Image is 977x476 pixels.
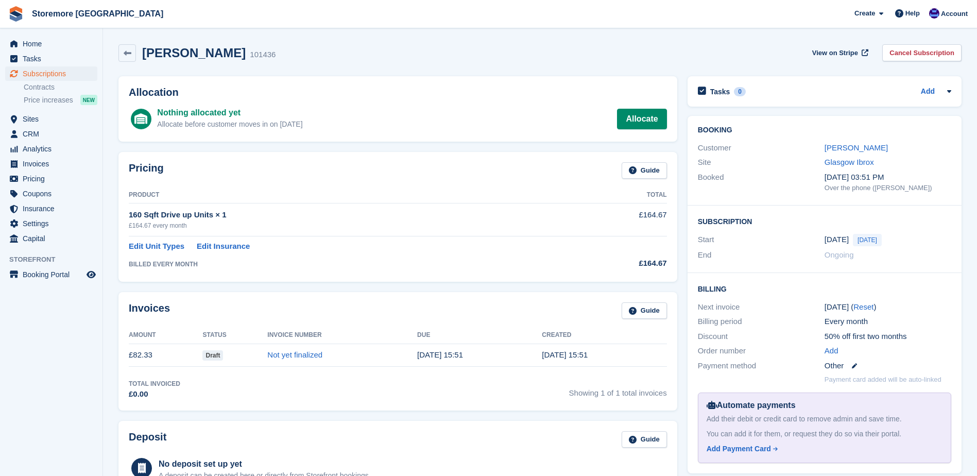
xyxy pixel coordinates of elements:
a: Cancel Subscription [882,44,962,61]
div: Nothing allocated yet [157,107,302,119]
div: 101436 [250,49,276,61]
th: Created [542,327,666,344]
div: Billing period [698,316,825,328]
h2: Allocation [129,87,667,98]
span: Account [941,9,968,19]
img: stora-icon-8386f47178a22dfd0bd8f6a31ec36ba5ce8667c1dd55bd0f319d3a0aa187defe.svg [8,6,24,22]
div: You can add it for them, or request they do so via their portal. [707,429,942,439]
time: 2025-08-13 00:00:00 UTC [825,234,849,246]
a: Storemore [GEOGRAPHIC_DATA] [28,5,167,22]
div: [DATE] ( ) [825,301,951,313]
th: Due [417,327,542,344]
div: Allocate before customer moves in on [DATE] [157,119,302,130]
th: Product [129,187,566,203]
a: View on Stripe [808,44,870,61]
div: 0 [734,87,746,96]
span: Settings [23,216,84,231]
div: Customer [698,142,825,154]
a: menu [5,142,97,156]
a: Reset [853,302,873,311]
a: Preview store [85,268,97,281]
a: menu [5,172,97,186]
div: Start [698,234,825,246]
span: Capital [23,231,84,246]
span: Help [905,8,920,19]
a: [PERSON_NAME] [825,143,888,152]
p: Payment card added will be auto-linked [825,375,941,385]
span: [DATE] [853,234,882,246]
a: Add Payment Card [707,444,938,454]
td: £164.67 [566,203,667,236]
span: Pricing [23,172,84,186]
div: Every month [825,316,951,328]
a: Add [825,345,838,357]
span: Storefront [9,254,102,265]
a: menu [5,186,97,201]
span: Price increases [24,95,73,105]
a: menu [5,157,97,171]
span: Tasks [23,52,84,66]
div: Over the phone ([PERSON_NAME]) [825,183,951,193]
div: Automate payments [707,399,942,412]
a: menu [5,37,97,51]
th: Status [202,327,267,344]
span: Invoices [23,157,84,171]
a: Glasgow Ibrox [825,158,874,166]
a: menu [5,112,97,126]
h2: Tasks [710,87,730,96]
h2: [PERSON_NAME] [142,46,246,60]
div: Total Invoiced [129,379,180,388]
a: Add [921,86,935,98]
h2: Invoices [129,302,170,319]
h2: Booking [698,126,951,134]
span: Create [854,8,875,19]
span: Coupons [23,186,84,201]
th: Amount [129,327,202,344]
th: Invoice Number [267,327,417,344]
span: Ongoing [825,250,854,259]
time: 2025-08-14 14:51:58 UTC [417,350,463,359]
div: Order number [698,345,825,357]
div: Other [825,360,951,372]
div: Add their debit or credit card to remove admin and save time. [707,414,942,424]
span: Draft [202,350,223,361]
div: Payment method [698,360,825,372]
a: menu [5,52,97,66]
a: Not yet finalized [267,350,322,359]
h2: Billing [698,283,951,294]
th: Total [566,187,667,203]
a: menu [5,66,97,81]
img: Angela [929,8,939,19]
div: 50% off first two months [825,331,951,343]
h2: Pricing [129,162,164,179]
td: £82.33 [129,344,202,367]
span: Sites [23,112,84,126]
div: Next invoice [698,301,825,313]
a: Price increases NEW [24,94,97,106]
a: menu [5,201,97,216]
h2: Subscription [698,216,951,226]
a: menu [5,127,97,141]
span: Home [23,37,84,51]
div: 160 Sqft Drive up Units × 1 [129,209,566,221]
span: Showing 1 of 1 total invoices [569,379,667,400]
span: Booking Portal [23,267,84,282]
div: £164.67 every month [129,221,566,230]
div: BILLED EVERY MONTH [129,260,566,269]
span: Analytics [23,142,84,156]
div: £0.00 [129,388,180,400]
span: Subscriptions [23,66,84,81]
span: View on Stripe [812,48,858,58]
a: Allocate [617,109,666,129]
div: NEW [80,95,97,105]
a: Guide [622,302,667,319]
a: Guide [622,431,667,448]
a: Contracts [24,82,97,92]
div: Site [698,157,825,168]
a: Edit Insurance [197,241,250,252]
a: menu [5,216,97,231]
span: CRM [23,127,84,141]
div: End [698,249,825,261]
a: menu [5,267,97,282]
div: £164.67 [566,258,667,269]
